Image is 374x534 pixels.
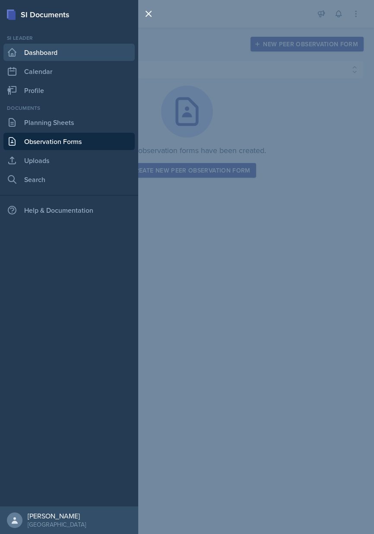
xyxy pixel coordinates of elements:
a: Profile [3,82,135,99]
a: Observation Forms [3,133,135,150]
a: Dashboard [3,44,135,61]
div: Documents [3,104,135,112]
a: Search [3,171,135,188]
a: Calendar [3,63,135,80]
div: [GEOGRAPHIC_DATA] [28,520,86,529]
a: Planning Sheets [3,114,135,131]
a: Uploads [3,152,135,169]
div: Help & Documentation [3,201,135,219]
div: Si leader [3,34,135,42]
div: [PERSON_NAME] [28,512,86,520]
